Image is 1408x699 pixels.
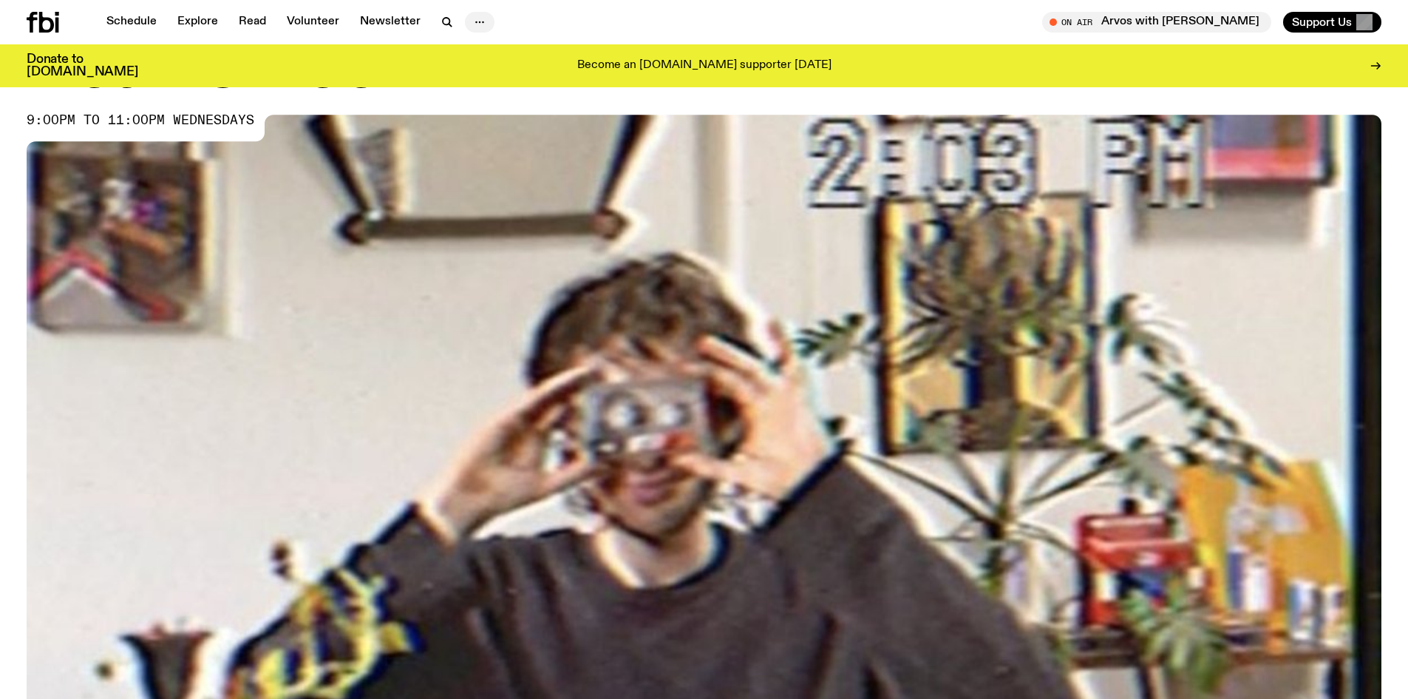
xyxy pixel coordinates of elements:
[27,33,1381,100] h1: Real to Reel
[27,53,138,78] h3: Donate to [DOMAIN_NAME]
[1292,16,1352,29] span: Support Us
[351,12,429,33] a: Newsletter
[278,12,348,33] a: Volunteer
[169,12,227,33] a: Explore
[577,59,831,72] p: Become an [DOMAIN_NAME] supporter [DATE]
[1042,12,1271,33] button: On AirArvos with [PERSON_NAME]
[230,12,275,33] a: Read
[98,12,166,33] a: Schedule
[1283,12,1381,33] button: Support Us
[27,115,254,126] span: 9:00pm to 11:00pm wednesdays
